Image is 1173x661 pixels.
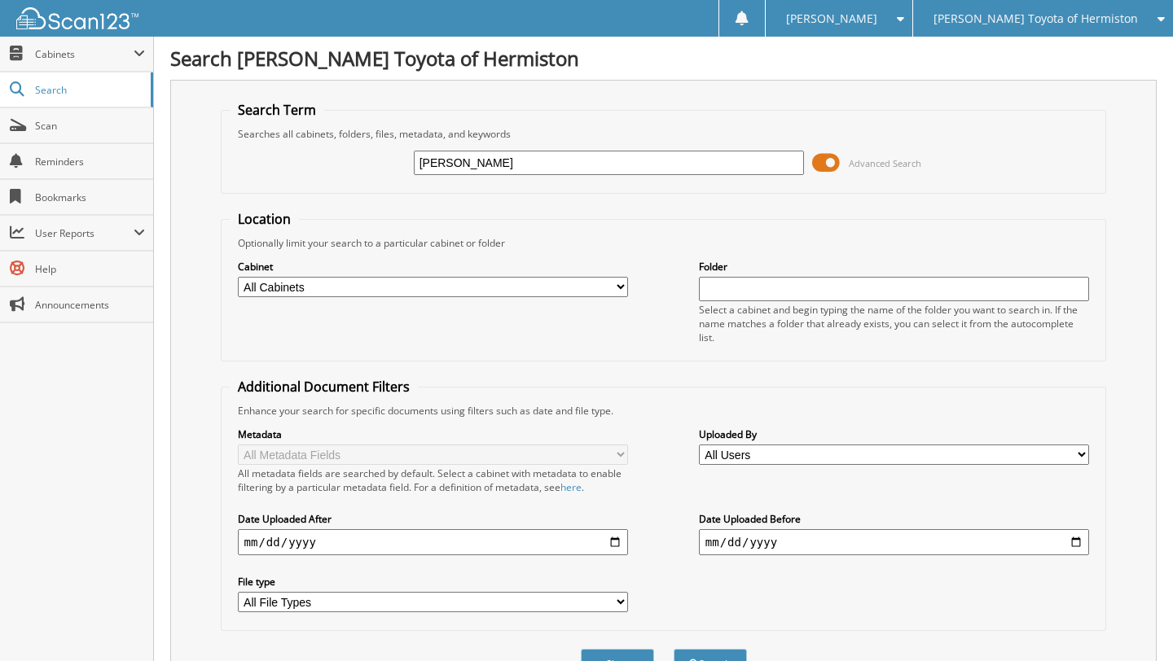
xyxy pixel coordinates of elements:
[786,14,877,24] span: [PERSON_NAME]
[238,466,629,494] div: All metadata fields are searched by default. Select a cabinet with metadata to enable filtering b...
[1092,583,1173,661] iframe: Chat Widget
[238,529,629,555] input: start
[35,262,145,276] span: Help
[35,155,145,169] span: Reminders
[699,512,1090,526] label: Date Uploaded Before
[699,427,1090,441] label: Uploaded By
[238,575,629,589] label: File type
[699,303,1090,344] div: Select a cabinet and begin typing the name of the folder you want to search in. If the name match...
[230,210,299,228] legend: Location
[35,226,134,240] span: User Reports
[230,378,418,396] legend: Additional Document Filters
[230,236,1098,250] div: Optionally limit your search to a particular cabinet or folder
[35,298,145,312] span: Announcements
[170,45,1157,72] h1: Search [PERSON_NAME] Toyota of Hermiston
[849,157,921,169] span: Advanced Search
[16,7,138,29] img: scan123-logo-white.svg
[35,119,145,133] span: Scan
[560,480,582,494] a: here
[238,427,629,441] label: Metadata
[35,83,143,97] span: Search
[238,260,629,274] label: Cabinet
[699,529,1090,555] input: end
[699,260,1090,274] label: Folder
[230,127,1098,141] div: Searches all cabinets, folders, files, metadata, and keywords
[35,190,145,204] span: Bookmarks
[934,14,1138,24] span: [PERSON_NAME] Toyota of Hermiston
[238,512,629,526] label: Date Uploaded After
[230,101,324,119] legend: Search Term
[230,404,1098,418] div: Enhance your search for specific documents using filters such as date and file type.
[35,47,134,61] span: Cabinets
